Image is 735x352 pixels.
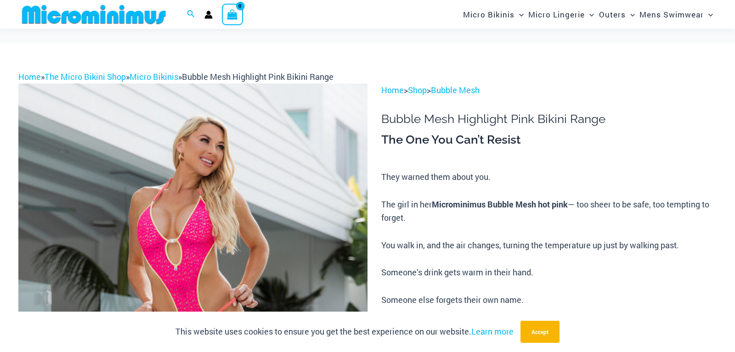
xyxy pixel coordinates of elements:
[18,71,334,82] span: » » »
[528,3,585,26] span: Micro Lingerie
[18,71,41,82] a: Home
[182,71,334,82] span: Bubble Mesh Highlight Pink Bikini Range
[461,3,526,26] a: Micro BikinisMenu ToggleMenu Toggle
[459,1,717,28] nav: Site Navigation
[130,71,178,82] a: Micro Bikinis
[45,71,126,82] a: The Micro Bikini Shop
[637,3,715,26] a: Mens SwimwearMenu ToggleMenu Toggle
[381,84,717,97] p: > >
[408,84,427,95] a: Shop
[381,112,717,126] h1: Bubble Mesh Highlight Pink Bikini Range
[471,326,514,337] a: Learn more
[704,3,713,26] span: Menu Toggle
[381,132,717,148] h3: The One You Can’t Resist
[187,9,195,21] a: Search icon link
[18,4,170,25] img: MM SHOP LOGO FLAT
[597,3,637,26] a: OutersMenu ToggleMenu Toggle
[175,325,514,339] p: This website uses cookies to ensure you get the best experience on our website.
[526,3,596,26] a: Micro LingerieMenu ToggleMenu Toggle
[381,84,404,95] a: Home
[585,3,594,26] span: Menu Toggle
[639,3,704,26] span: Mens Swimwear
[599,3,626,26] span: Outers
[431,84,480,95] a: Bubble Mesh
[463,3,514,26] span: Micro Bikinis
[222,4,243,25] a: View Shopping Cart, empty
[432,199,568,210] b: Microminimus Bubble Mesh hot pink
[514,3,524,26] span: Menu Toggle
[204,11,213,19] a: Account icon link
[626,3,635,26] span: Menu Toggle
[520,321,560,343] button: Accept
